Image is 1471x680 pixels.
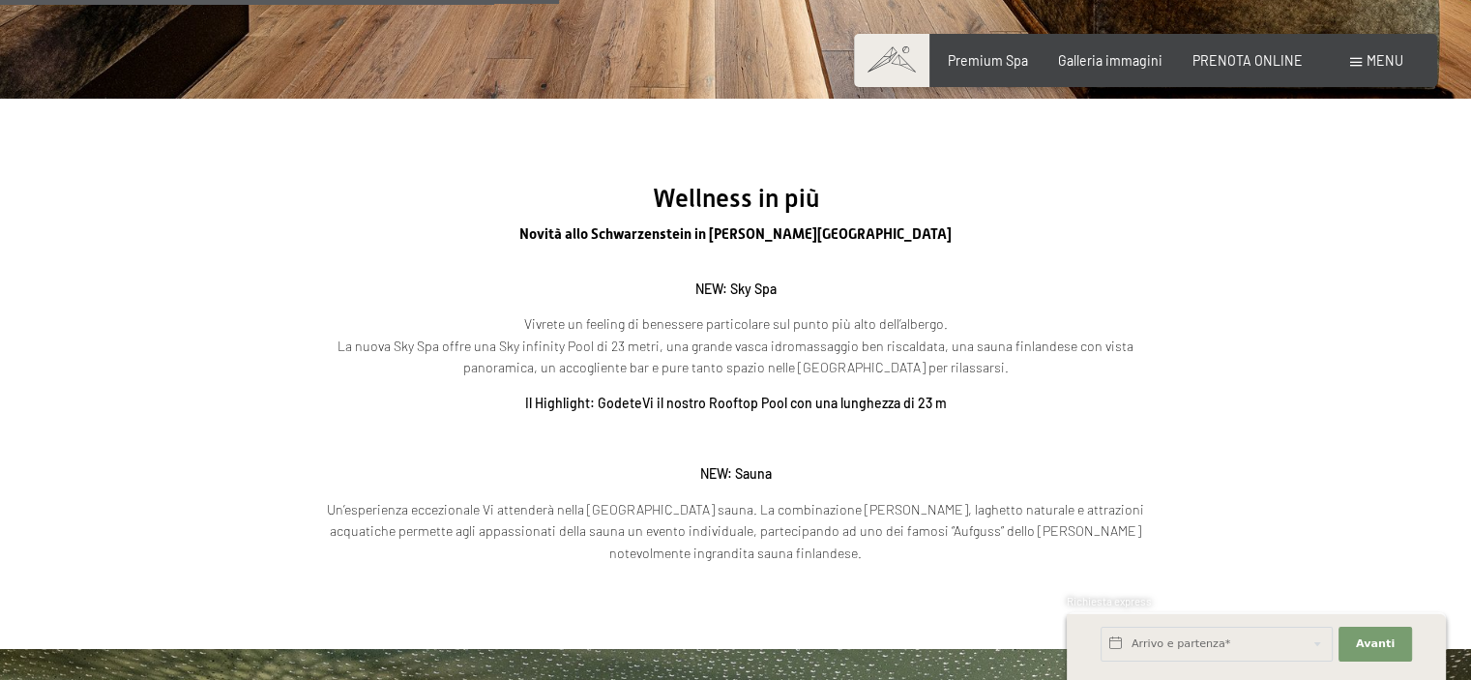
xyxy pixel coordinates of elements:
[519,225,952,243] span: Novità allo Schwarzenstein in [PERSON_NAME][GEOGRAPHIC_DATA]
[1058,52,1162,69] a: Galleria immagini
[310,313,1162,379] p: Vivrete un feeling di benessere particolare sul punto più alto dell’albergo. La nuova Sky Spa off...
[548,386,694,405] span: Consenso marketing*
[653,184,819,213] span: Wellness in più
[1065,638,1069,652] span: 1
[948,52,1028,69] a: Premium Spa
[1192,52,1303,69] a: PRENOTA ONLINE
[1067,595,1152,607] span: Richiesta express
[1339,627,1412,662] button: Avanti
[525,395,947,411] strong: Il Highlight: GodeteVi il nostro Rooftop Pool con una lunghezza di 23 m
[1367,52,1403,69] span: Menu
[1356,636,1395,652] span: Avanti
[695,281,777,297] strong: NEW: Sky Spa
[310,499,1162,565] p: Un’esperienza eccezionale Vi attenderà nella [GEOGRAPHIC_DATA] sauna. La combinazione [PERSON_NAM...
[700,465,772,482] strong: NEW: Sauna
